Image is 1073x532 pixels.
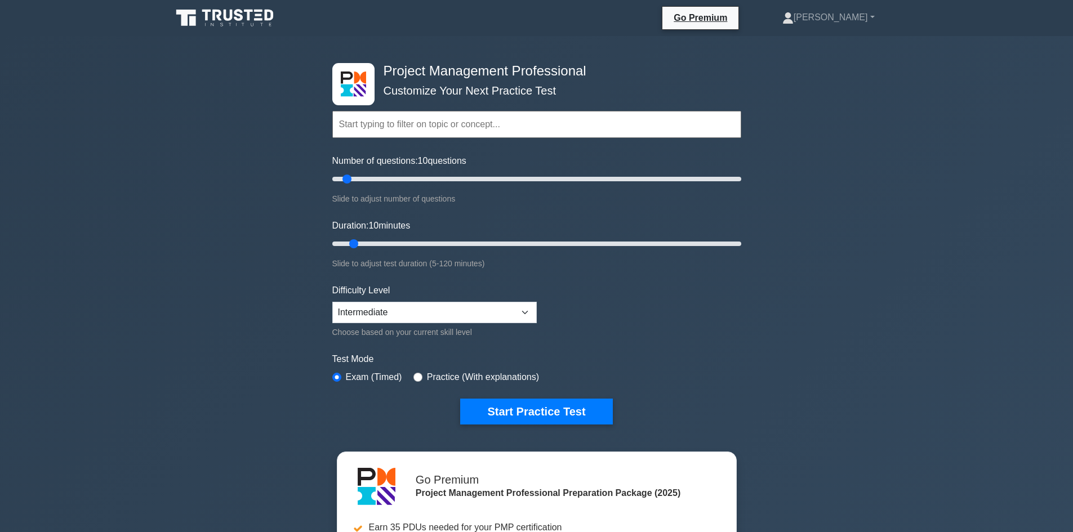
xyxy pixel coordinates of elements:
div: Slide to adjust number of questions [332,192,741,205]
label: Test Mode [332,352,741,366]
label: Number of questions: questions [332,154,466,168]
button: Start Practice Test [460,399,612,424]
a: [PERSON_NAME] [755,6,902,29]
h4: Project Management Professional [379,63,686,79]
label: Duration: minutes [332,219,411,233]
span: 10 [368,221,379,230]
span: 10 [418,156,428,166]
label: Exam (Timed) [346,370,402,384]
a: Go Premium [667,11,734,25]
input: Start typing to filter on topic or concept... [332,111,741,138]
div: Slide to adjust test duration (5-120 minutes) [332,257,741,270]
label: Practice (With explanations) [427,370,539,384]
label: Difficulty Level [332,284,390,297]
div: Choose based on your current skill level [332,325,537,339]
